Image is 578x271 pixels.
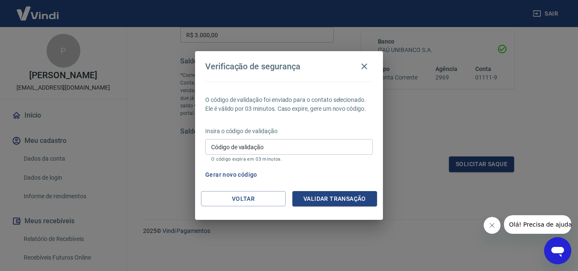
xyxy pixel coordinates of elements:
iframe: Fechar mensagem [484,217,501,234]
button: Gerar novo código [202,167,261,183]
button: Voltar [201,191,286,207]
iframe: Botão para abrir a janela de mensagens [544,237,571,264]
button: Validar transação [292,191,377,207]
p: O código expira em 03 minutos. [211,156,367,162]
iframe: Mensagem da empresa [504,215,571,234]
span: Olá! Precisa de ajuda? [5,6,71,13]
p: Insira o código de validação [205,127,373,136]
h4: Verificação de segurança [205,61,300,71]
p: O código de validação foi enviado para o contato selecionado. Ele é válido por 03 minutos. Caso e... [205,96,373,113]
